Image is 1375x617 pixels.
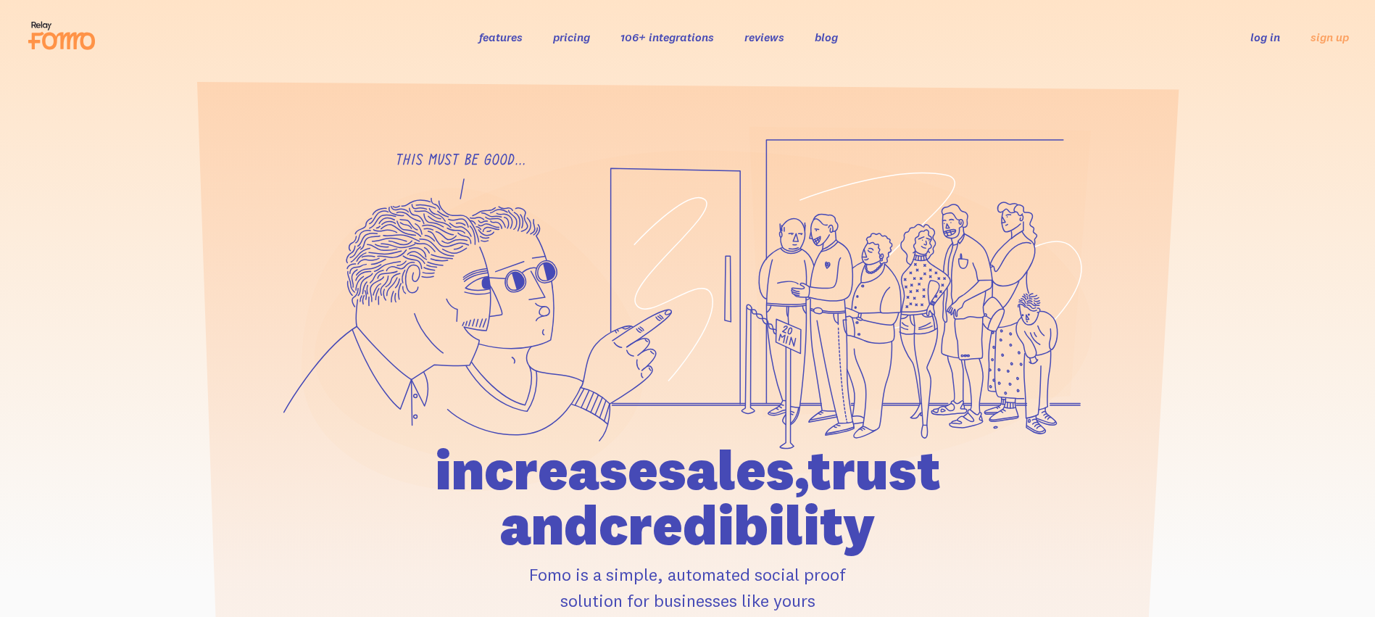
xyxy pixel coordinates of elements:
[620,30,714,44] a: 106+ integrations
[815,30,838,44] a: blog
[1310,30,1349,45] a: sign up
[744,30,784,44] a: reviews
[553,30,590,44] a: pricing
[352,561,1023,613] p: Fomo is a simple, automated social proof solution for businesses like yours
[1250,30,1280,44] a: log in
[352,442,1023,552] h1: increase sales, trust and credibility
[479,30,523,44] a: features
